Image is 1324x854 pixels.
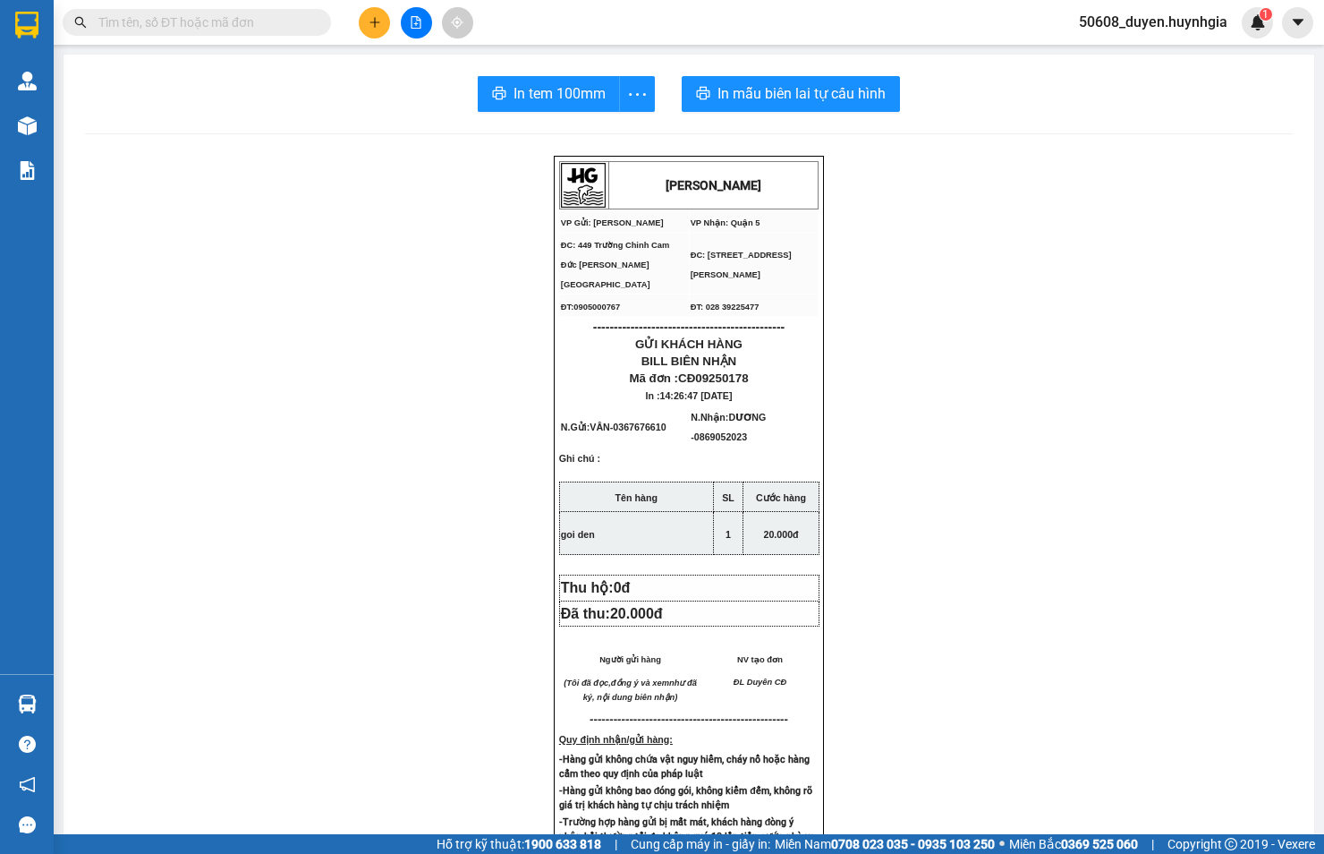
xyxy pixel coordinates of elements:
span: Thu hộ: [561,580,638,595]
img: icon-new-feature [1250,14,1266,30]
span: 1 [726,529,731,540]
strong: [PERSON_NAME] [666,178,761,192]
img: logo-vxr [15,12,38,38]
img: logo [561,163,606,208]
span: VP Nhận: Quận 5 [691,218,760,227]
span: 20.000đ [763,529,798,540]
span: In mẫu biên lai tự cấu hình [717,82,886,105]
img: solution-icon [18,161,37,180]
span: file-add [410,16,422,29]
em: như đã ký, nội dung biên nhận) [583,679,697,702]
span: VÂN [590,422,610,432]
span: Mã đơn : [629,371,748,385]
span: N.Gửi: [561,422,666,432]
span: aim [451,16,463,29]
span: DƯƠNG - [691,412,766,442]
span: search [74,16,87,29]
button: printerIn tem 100mm [478,76,620,112]
span: NV tạo đơn [737,655,783,664]
span: VP Gửi: [PERSON_NAME] [561,218,664,227]
span: Hỗ trợ kỹ thuật: [437,834,601,854]
span: printer [492,86,506,103]
sup: 1 [1260,8,1272,21]
span: ----------------------------------------------- [601,713,788,726]
span: In : [646,390,733,401]
span: --- [590,713,601,726]
span: copyright [1225,838,1237,850]
span: CĐ09250178 [678,371,749,385]
strong: 0369 525 060 [1061,837,1138,851]
span: message [19,816,36,833]
span: caret-down [1290,14,1306,30]
button: plus [359,7,390,38]
span: printer [696,86,710,103]
span: ĐT:0905000767 [561,303,620,312]
span: goi den [561,529,595,540]
span: 50608_duyen.huynhgia [1065,11,1242,33]
span: plus [369,16,381,29]
strong: 1900 633 818 [524,837,601,851]
span: GỬI KHÁCH HÀNG [635,337,743,351]
span: ĐT: 028 39225477 [691,303,760,312]
strong: -Hàng gửi không chứa vật nguy hiểm, cháy nổ hoặc hàng cấm theo quy định của pháp luật [559,754,810,780]
span: 20.000đ [610,606,663,621]
span: | [615,834,617,854]
span: notification [19,776,36,793]
span: Người gửi hàng [599,655,661,664]
span: | [1151,834,1154,854]
span: ĐL Duyên CĐ [734,678,786,687]
span: - [610,422,666,432]
span: ĐC: 449 Trường Chinh Cam Đức [PERSON_NAME][GEOGRAPHIC_DATA] [561,241,669,289]
span: ---------------------------------------------- [593,320,785,334]
span: Miền Bắc [1009,834,1138,854]
span: 0367676610 [613,422,666,432]
button: file-add [401,7,432,38]
strong: Tên hàng [615,492,658,503]
span: 0đ [614,580,631,595]
strong: 0708 023 035 - 0935 103 250 [831,837,995,851]
button: caret-down [1282,7,1313,38]
span: Cung cấp máy in - giấy in: [631,834,770,854]
button: aim [442,7,473,38]
span: ⚪️ [999,841,1005,848]
span: BILL BIÊN NHẬN [641,354,737,368]
span: 14:26:47 [DATE] [660,390,733,401]
input: Tìm tên, số ĐT hoặc mã đơn [98,13,310,32]
em: (Tôi đã đọc,đồng ý và xem [564,679,669,687]
strong: SL [722,492,734,503]
span: In tem 100mm [513,82,606,105]
img: warehouse-icon [18,72,37,90]
span: question-circle [19,736,36,753]
span: Miền Nam [775,834,995,854]
strong: -Hàng gửi không bao đóng gói, không kiểm đếm, không rõ giá trị khách hàng tự chịu trách nhiệm [559,785,812,811]
span: 0869052023 [694,431,747,442]
span: more [620,83,654,106]
span: Ghi chú : [559,453,600,478]
img: warehouse-icon [18,116,37,135]
span: ĐC: [STREET_ADDRESS][PERSON_NAME] [691,251,792,279]
strong: Quy định nhận/gửi hàng: [559,734,673,745]
button: printerIn mẫu biên lai tự cấu hình [682,76,900,112]
span: N.Nhận: [691,412,766,442]
img: warehouse-icon [18,695,37,713]
button: more [619,76,655,112]
strong: Cước hàng [756,492,806,503]
span: Đã thu: [561,606,663,621]
span: 1 [1262,8,1269,21]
